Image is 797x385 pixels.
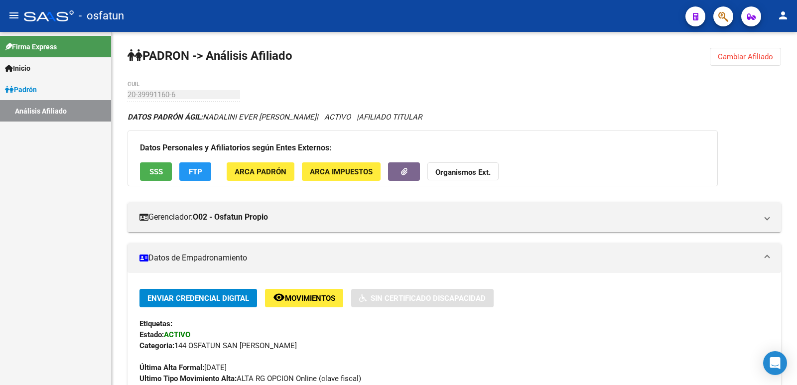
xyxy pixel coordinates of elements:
i: | ACTIVO | [128,113,422,122]
mat-icon: person [777,9,789,21]
span: Movimientos [285,294,335,303]
mat-panel-title: Gerenciador: [139,212,757,223]
span: AFILIADO TITULAR [359,113,422,122]
mat-icon: menu [8,9,20,21]
button: ARCA Impuestos [302,162,381,181]
span: Cambiar Afiliado [718,52,773,61]
mat-expansion-panel-header: Datos de Empadronamiento [128,243,781,273]
span: Inicio [5,63,30,74]
span: ARCA Impuestos [310,167,373,176]
span: Padrón [5,84,37,95]
div: Open Intercom Messenger [763,351,787,375]
button: Sin Certificado Discapacidad [351,289,494,307]
button: ARCA Padrón [227,162,294,181]
span: SSS [149,167,163,176]
button: Organismos Ext. [427,162,499,181]
strong: Última Alta Formal: [139,363,204,372]
button: Enviar Credencial Digital [139,289,257,307]
mat-expansion-panel-header: Gerenciador:O02 - Osfatun Propio [128,202,781,232]
span: FTP [189,167,202,176]
button: Movimientos [265,289,343,307]
button: SSS [140,162,172,181]
span: ALTA RG OPCION Online (clave fiscal) [139,374,361,383]
span: - osfatun [79,5,124,27]
span: Firma Express [5,41,57,52]
mat-icon: remove_red_eye [273,291,285,303]
span: ARCA Padrón [235,167,286,176]
span: Sin Certificado Discapacidad [371,294,486,303]
mat-panel-title: Datos de Empadronamiento [139,253,757,263]
strong: Estado: [139,330,164,339]
strong: Etiquetas: [139,319,172,328]
button: FTP [179,162,211,181]
span: NADALINI EVER [PERSON_NAME] [128,113,316,122]
strong: Ultimo Tipo Movimiento Alta: [139,374,237,383]
strong: PADRON -> Análisis Afiliado [128,49,292,63]
strong: O02 - Osfatun Propio [193,212,268,223]
strong: DATOS PADRÓN ÁGIL: [128,113,203,122]
h3: Datos Personales y Afiliatorios según Entes Externos: [140,141,705,155]
button: Cambiar Afiliado [710,48,781,66]
span: Enviar Credencial Digital [147,294,249,303]
span: [DATE] [139,363,227,372]
strong: ACTIVO [164,330,190,339]
strong: Categoria: [139,341,174,350]
strong: Organismos Ext. [435,168,491,177]
div: 144 OSFATUN SAN [PERSON_NAME] [139,340,769,351]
